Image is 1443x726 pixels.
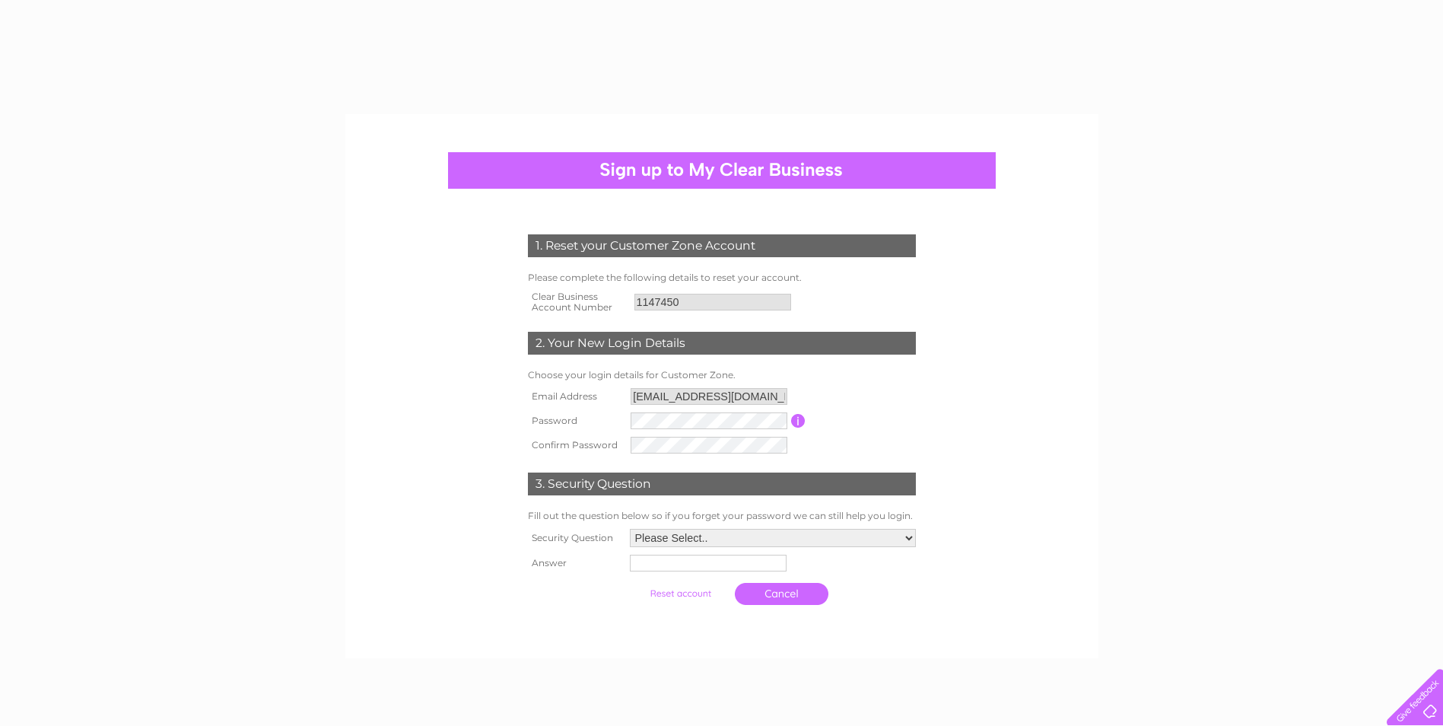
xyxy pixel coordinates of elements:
div: 3. Security Question [528,473,916,495]
a: Cancel [735,583,828,605]
input: Information [791,414,806,428]
th: Password [524,409,628,433]
th: Email Address [524,384,628,409]
td: Choose your login details for Customer Zone. [524,366,920,384]
th: Security Question [524,525,626,551]
td: Fill out the question below so if you forget your password we can still help you login. [524,507,920,525]
div: 1. Reset your Customer Zone Account [528,234,916,257]
td: Please complete the following details to reset your account. [524,269,920,287]
th: Answer [524,551,626,575]
th: Confirm Password [524,433,628,457]
th: Clear Business Account Number [524,287,631,317]
input: Submit [634,583,727,604]
div: 2. Your New Login Details [528,332,916,355]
